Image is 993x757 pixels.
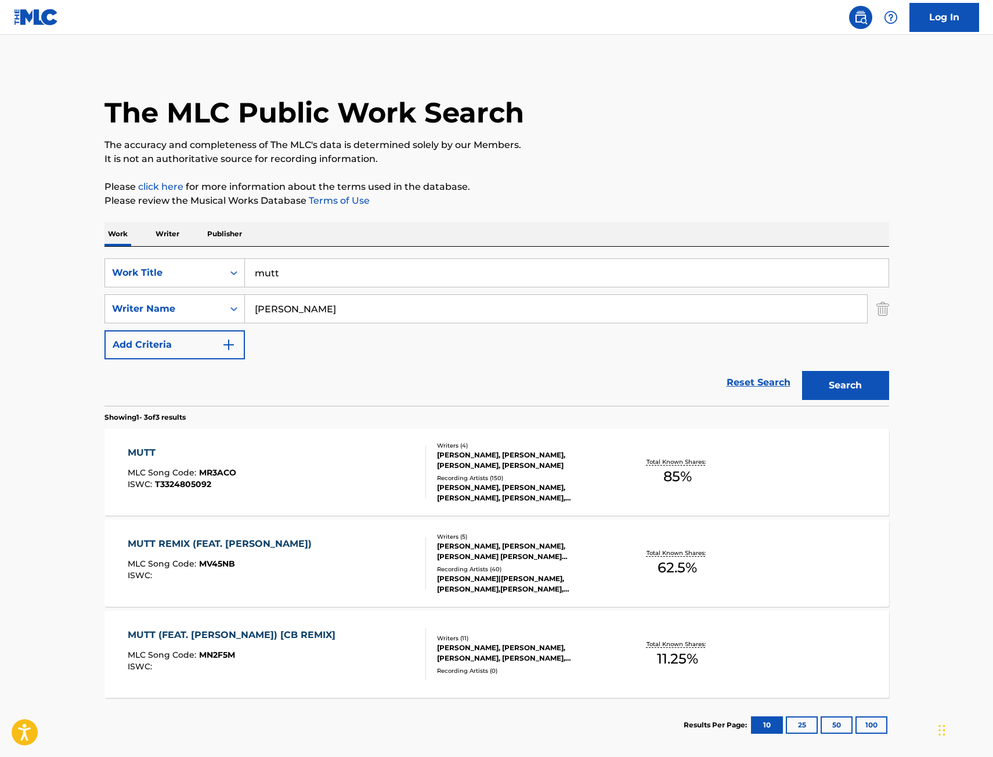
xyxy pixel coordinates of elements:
[751,716,783,734] button: 10
[104,138,889,152] p: The accuracy and completeness of The MLC's data is determined solely by our Members.
[802,371,889,400] button: Search
[786,716,818,734] button: 25
[104,152,889,166] p: It is not an authoritative source for recording information.
[663,466,692,487] span: 85 %
[128,650,199,660] span: MLC Song Code :
[128,558,199,569] span: MLC Song Code :
[935,701,993,757] iframe: Chat Widget
[879,6,902,29] div: Help
[104,258,889,406] form: Search Form
[437,441,612,450] div: Writers ( 4 )
[884,10,898,24] img: help
[437,634,612,643] div: Writers ( 11 )
[199,558,235,569] span: MV45NB
[437,574,612,594] div: [PERSON_NAME]|[PERSON_NAME], [PERSON_NAME],[PERSON_NAME], [PERSON_NAME], [PERSON_NAME], [PERSON_N...
[104,330,245,359] button: Add Criteria
[854,10,868,24] img: search
[437,666,612,675] div: Recording Artists ( 0 )
[128,628,341,642] div: MUTT (FEAT. [PERSON_NAME]) [CB REMIX]
[306,195,370,206] a: Terms of Use
[647,640,709,648] p: Total Known Shares:
[128,661,155,672] span: ISWC :
[104,412,186,423] p: Showing 1 - 3 of 3 results
[821,716,853,734] button: 50
[128,467,199,478] span: MLC Song Code :
[199,467,236,478] span: MR3ACO
[222,338,236,352] img: 9d2ae6d4665cec9f34b9.svg
[14,9,59,26] img: MLC Logo
[721,370,796,395] a: Reset Search
[437,474,612,482] div: Recording Artists ( 150 )
[155,479,211,489] span: T3324805092
[128,570,155,581] span: ISWC :
[684,720,750,730] p: Results Per Page:
[104,428,889,516] a: MUTTMLC Song Code:MR3ACOISWC:T3324805092Writers (4)[PERSON_NAME], [PERSON_NAME], [PERSON_NAME], [...
[199,650,235,660] span: MN2F5M
[909,3,979,32] a: Log In
[437,482,612,503] div: [PERSON_NAME], [PERSON_NAME], [PERSON_NAME], [PERSON_NAME], [PERSON_NAME]
[437,532,612,541] div: Writers ( 5 )
[104,180,889,194] p: Please for more information about the terms used in the database.
[876,294,889,323] img: Delete Criterion
[112,302,216,316] div: Writer Name
[437,541,612,562] div: [PERSON_NAME], [PERSON_NAME], [PERSON_NAME] [PERSON_NAME] [PERSON_NAME], [PERSON_NAME], [PERSON_N...
[855,716,887,734] button: 100
[152,222,183,246] p: Writer
[647,549,709,557] p: Total Known Shares:
[657,648,698,669] span: 11.25 %
[938,713,945,748] div: Drag
[658,557,697,578] span: 62.5 %
[138,181,183,192] a: click here
[437,450,612,471] div: [PERSON_NAME], [PERSON_NAME], [PERSON_NAME], [PERSON_NAME]
[849,6,872,29] a: Public Search
[128,537,317,551] div: MUTT REMIX (FEAT. [PERSON_NAME])
[128,479,155,489] span: ISWC :
[204,222,245,246] p: Publisher
[437,643,612,664] div: [PERSON_NAME], [PERSON_NAME], [PERSON_NAME], [PERSON_NAME], [PERSON_NAME], [PERSON_NAME], [PERSON...
[104,194,889,208] p: Please review the Musical Works Database
[112,266,216,280] div: Work Title
[128,446,236,460] div: MUTT
[104,222,131,246] p: Work
[104,95,524,130] h1: The MLC Public Work Search
[104,611,889,698] a: MUTT (FEAT. [PERSON_NAME]) [CB REMIX]MLC Song Code:MN2F5MISWC:Writers (11)[PERSON_NAME], [PERSON_...
[647,457,709,466] p: Total Known Shares:
[104,520,889,607] a: MUTT REMIX (FEAT. [PERSON_NAME])MLC Song Code:MV45NBISWC:Writers (5)[PERSON_NAME], [PERSON_NAME],...
[437,565,612,574] div: Recording Artists ( 40 )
